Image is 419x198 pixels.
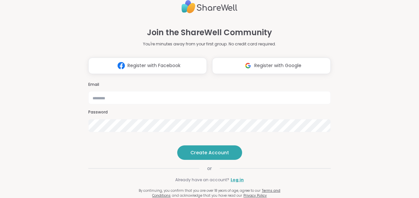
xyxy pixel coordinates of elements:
[231,177,244,183] a: Log in
[88,58,207,74] button: Register with Facebook
[190,149,229,156] span: Create Account
[172,193,242,198] span: and acknowledge that you have read our
[242,60,254,72] img: ShareWell Logomark
[147,27,272,38] h1: Join the ShareWell Community
[88,82,331,87] h3: Email
[143,41,276,47] p: You're minutes away from your first group. No credit card required.
[254,62,301,69] span: Register with Google
[139,188,261,193] span: By continuing, you confirm that you are over 18 years of age, agree to our
[88,110,331,115] h3: Password
[175,177,229,183] span: Already have an account?
[212,58,331,74] button: Register with Google
[152,188,280,198] a: Terms and Conditions
[127,62,181,69] span: Register with Facebook
[199,165,220,172] span: or
[243,193,267,198] a: Privacy Policy
[177,145,242,160] button: Create Account
[115,60,127,72] img: ShareWell Logomark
